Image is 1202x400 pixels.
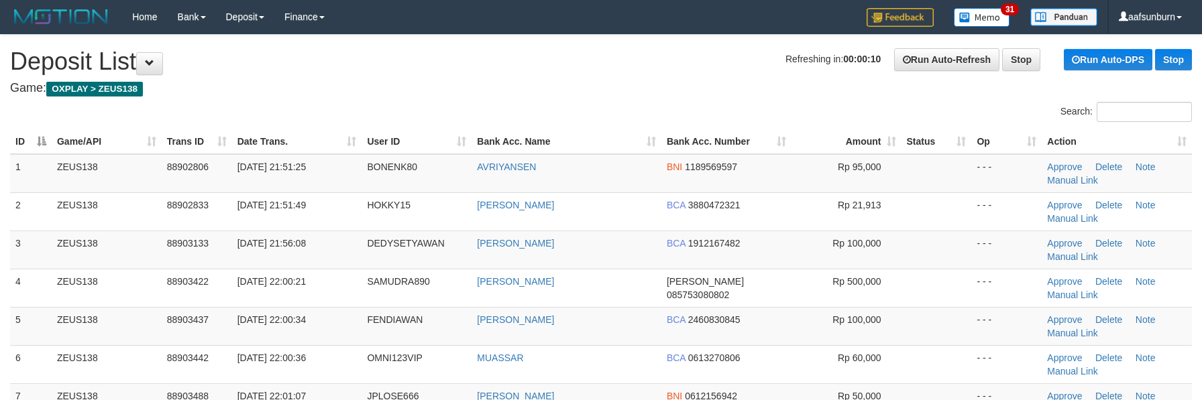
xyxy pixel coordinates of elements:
[894,48,999,71] a: Run Auto-Refresh
[843,54,881,64] strong: 00:00:10
[477,161,536,172] a: AVRIYANSEN
[237,352,306,363] span: [DATE] 22:00:36
[838,161,881,172] span: Rp 95,000
[367,276,429,287] span: SAMUDRA890
[10,154,52,193] td: 1
[1047,238,1082,249] a: Approve
[1136,352,1156,363] a: Note
[1047,161,1082,172] a: Approve
[10,230,52,269] td: 3
[1136,238,1156,249] a: Note
[1136,161,1156,172] a: Note
[832,276,881,287] span: Rp 500,000
[10,7,112,27] img: MOTION_logo.png
[1095,200,1122,210] a: Delete
[1136,200,1156,210] a: Note
[10,192,52,230] td: 2
[971,345,1042,383] td: - - -
[10,82,1192,95] h4: Game:
[167,276,209,287] span: 88903422
[477,200,554,210] a: [PERSON_NAME]
[667,289,729,300] span: Copy 085753080802 to clipboard
[237,314,306,325] span: [DATE] 22:00:34
[838,200,881,210] span: Rp 21,913
[1095,161,1122,172] a: Delete
[1060,102,1192,122] label: Search:
[1047,251,1098,262] a: Manual Link
[167,200,209,210] span: 88902833
[954,8,1010,27] img: Button%20Memo.svg
[667,238,686,249] span: BCA
[52,154,162,193] td: ZEUS138
[232,129,362,154] th: Date Trans.: activate to sort column ascending
[477,238,554,249] a: [PERSON_NAME]
[1095,238,1122,249] a: Delete
[52,230,162,269] td: ZEUS138
[971,154,1042,193] td: - - -
[688,314,741,325] span: Copy 2460830845 to clipboard
[1047,200,1082,210] a: Approve
[367,238,444,249] span: DEDYSETYAWAN
[52,345,162,383] td: ZEUS138
[10,307,52,345] td: 5
[971,192,1042,230] td: - - -
[688,352,741,363] span: Copy 0613270806 to clipboard
[685,161,737,172] span: Copy 1189569597 to clipboard
[688,200,741,210] span: Copy 3880472321 to clipboard
[1002,48,1040,71] a: Stop
[10,48,1192,75] h1: Deposit List
[477,352,523,363] a: MUASSAR
[1155,49,1192,70] a: Stop
[10,269,52,307] td: 4
[46,82,143,96] span: OXPLAY > ZEUS138
[667,352,686,363] span: BCA
[167,238,209,249] span: 88903133
[1047,213,1098,224] a: Manual Link
[832,314,881,325] span: Rp 100,000
[1042,129,1192,154] th: Action: activate to sort column ascending
[667,161,682,172] span: BNI
[1030,8,1097,26] img: panduan.png
[52,192,162,230] td: ZEUS138
[367,352,422,363] span: OMNI123VIP
[167,314,209,325] span: 88903437
[52,269,162,307] td: ZEUS138
[667,276,744,287] span: [PERSON_NAME]
[477,314,554,325] a: [PERSON_NAME]
[167,161,209,172] span: 88902806
[971,230,1042,269] td: - - -
[667,314,686,325] span: BCA
[1047,328,1098,338] a: Manual Link
[237,200,306,210] span: [DATE] 21:51:49
[901,129,972,154] th: Status: activate to sort column ascending
[785,54,881,64] span: Refreshing in:
[971,307,1042,345] td: - - -
[367,161,417,172] span: BONENK80
[367,200,411,210] span: HOKKY15
[1001,3,1019,15] span: 31
[1095,276,1122,287] a: Delete
[477,276,554,287] a: [PERSON_NAME]
[688,238,741,249] span: Copy 1912167482 to clipboard
[237,276,306,287] span: [DATE] 22:00:21
[971,269,1042,307] td: - - -
[661,129,791,154] th: Bank Acc. Number: activate to sort column ascending
[791,129,901,154] th: Amount: activate to sort column ascending
[867,8,934,27] img: Feedback.jpg
[1136,276,1156,287] a: Note
[237,238,306,249] span: [DATE] 21:56:08
[667,200,686,210] span: BCA
[1097,102,1192,122] input: Search:
[838,352,881,363] span: Rp 60,000
[1064,49,1152,70] a: Run Auto-DPS
[167,352,209,363] span: 88903442
[237,161,306,172] span: [DATE] 21:51:25
[162,129,232,154] th: Trans ID: activate to sort column ascending
[1047,276,1082,287] a: Approve
[832,238,881,249] span: Rp 100,000
[52,307,162,345] td: ZEUS138
[367,314,423,325] span: FENDIAWAN
[1095,352,1122,363] a: Delete
[1095,314,1122,325] a: Delete
[1047,175,1098,186] a: Manual Link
